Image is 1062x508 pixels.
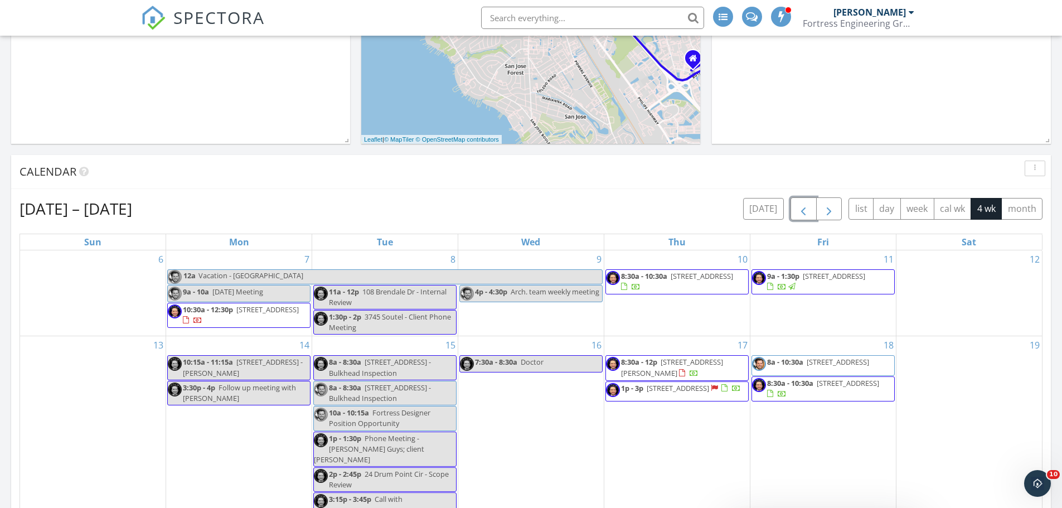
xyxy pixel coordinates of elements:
span: Vacation - [GEOGRAPHIC_DATA] [198,270,303,280]
span: 1p - 1:30p [329,433,361,443]
td: Go to July 10, 2025 [604,250,750,336]
a: 8:30a - 10:30a [STREET_ADDRESS] [621,271,733,292]
button: week [900,198,934,220]
a: Go to July 9, 2025 [594,250,604,268]
img: 703a034f23ae4996ade8c5bf15100df7.jpeg [168,287,182,301]
span: 8:30a - 10:30a [621,271,667,281]
span: 4p - 4:30p [475,287,507,297]
button: month [1001,198,1042,220]
span: 24 Drum Point Cir - Scope Review [329,469,449,490]
a: Tuesday [375,234,395,250]
span: 10a - 10:15a [329,408,369,418]
a: Go to July 17, 2025 [735,336,750,354]
span: 9a - 10a [183,287,209,297]
span: [STREET_ADDRESS] [807,357,869,367]
a: Leaflet [364,136,382,143]
span: [STREET_ADDRESS] [803,271,865,281]
span: 8:30a - 10:30a [767,378,813,388]
a: Wednesday [519,234,542,250]
a: 8:30a - 12p [STREET_ADDRESS][PERSON_NAME] [621,357,723,378]
img: 703a034f23ae4996ade8c5bf15100df7.jpeg [752,357,766,371]
span: 1p - 3p [621,383,643,393]
span: Calendar [20,164,76,179]
td: Go to July 6, 2025 [20,250,166,336]
a: Friday [815,234,831,250]
span: 2p - 2:45p [329,469,361,479]
a: 8a - 10:30a [STREET_ADDRESS] [751,355,895,375]
img: 58437b2c5169473c8fa267f02d2a0aeb.jpeg [752,271,766,285]
span: Phone Meeting - [PERSON_NAME] Guys; client [PERSON_NAME] [314,433,424,465]
div: 6622 Southpoint Dr S, Jacksonville Fl 32216 [693,58,700,65]
img: 58437b2c5169473c8fa267f02d2a0aeb.jpeg [168,357,182,371]
a: © OpenStreetMap contributors [416,136,499,143]
span: 8a - 8:30a [329,357,361,367]
img: 58437b2c5169473c8fa267f02d2a0aeb.jpeg [606,271,620,285]
span: Fortress Designer Position Opportunity [329,408,430,428]
a: Go to July 8, 2025 [448,250,458,268]
a: © MapTiler [384,136,414,143]
a: Go to July 6, 2025 [156,250,166,268]
td: Go to July 11, 2025 [750,250,896,336]
button: Next [816,197,842,220]
a: 9a - 1:30p [STREET_ADDRESS] [767,271,865,292]
span: [STREET_ADDRESS] - Bulkhead Inspection [329,357,431,378]
button: 4 wk [971,198,1002,220]
img: 703a034f23ae4996ade8c5bf15100df7.jpeg [314,408,328,422]
a: Go to July 7, 2025 [302,250,312,268]
span: 7:30a - 8:30a [475,357,517,367]
img: 58437b2c5169473c8fa267f02d2a0aeb.jpeg [168,304,182,318]
img: 58437b2c5169473c8fa267f02d2a0aeb.jpeg [314,469,328,483]
span: 8a - 8:30a [329,383,361,393]
span: [DATE] Meeting [212,287,263,297]
span: [STREET_ADDRESS] - [PERSON_NAME] [183,357,303,378]
a: Go to July 19, 2025 [1027,336,1042,354]
a: Go to July 12, 2025 [1027,250,1042,268]
a: Monday [227,234,251,250]
img: 58437b2c5169473c8fa267f02d2a0aeb.jpeg [460,357,474,371]
a: 8a - 10:30a [STREET_ADDRESS] [767,357,871,367]
span: 3:30p - 4p [183,383,215,393]
span: 10:15a - 11:15a [183,357,233,367]
span: [STREET_ADDRESS] - Bulkhead Inspection [329,383,431,403]
td: Go to July 9, 2025 [458,250,604,336]
span: 3745 Soutel - Client Phone Meeting [329,312,451,332]
a: Saturday [959,234,978,250]
span: SPECTORA [173,6,265,29]
a: 10:30a - 12:30p [STREET_ADDRESS] [167,303,311,328]
span: 1:30p - 2p [329,312,361,322]
td: Go to July 7, 2025 [166,250,312,336]
button: day [873,198,901,220]
img: 703a034f23ae4996ade8c5bf15100df7.jpeg [460,287,474,301]
a: Thursday [666,234,688,250]
a: Go to July 16, 2025 [589,336,604,354]
span: 9a - 1:30p [767,271,799,281]
img: 58437b2c5169473c8fa267f02d2a0aeb.jpeg [606,383,620,397]
a: Go to July 13, 2025 [151,336,166,354]
a: Go to July 18, 2025 [881,336,896,354]
span: 108 Brendale Dr - Internal Review [329,287,447,307]
a: Go to July 11, 2025 [881,250,896,268]
div: | [361,135,502,144]
span: [STREET_ADDRESS] [236,304,299,315]
iframe: Intercom live chat [1024,470,1051,497]
a: Sunday [82,234,104,250]
a: 8:30a - 10:30a [STREET_ADDRESS] [751,376,895,401]
div: Fortress Engineering Group LLC [803,18,914,29]
span: [STREET_ADDRESS] [671,271,733,281]
img: 58437b2c5169473c8fa267f02d2a0aeb.jpeg [606,357,620,371]
span: 11a - 12p [329,287,359,297]
img: 58437b2c5169473c8fa267f02d2a0aeb.jpeg [752,378,766,392]
a: 8:30a - 12p [STREET_ADDRESS][PERSON_NAME] [605,355,749,380]
div: [PERSON_NAME] [833,7,906,18]
img: The Best Home Inspection Software - Spectora [141,6,166,30]
h2: [DATE] – [DATE] [20,197,132,220]
img: 58437b2c5169473c8fa267f02d2a0aeb.jpeg [314,287,328,301]
img: 58437b2c5169473c8fa267f02d2a0aeb.jpeg [314,312,328,326]
a: 10:30a - 12:30p [STREET_ADDRESS] [183,304,299,325]
input: Search everything... [481,7,704,29]
td: Go to July 12, 2025 [896,250,1042,336]
a: Go to July 10, 2025 [735,250,750,268]
a: Go to July 15, 2025 [443,336,458,354]
a: 1p - 3p [STREET_ADDRESS] [621,383,741,393]
span: Doctor [521,357,544,367]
